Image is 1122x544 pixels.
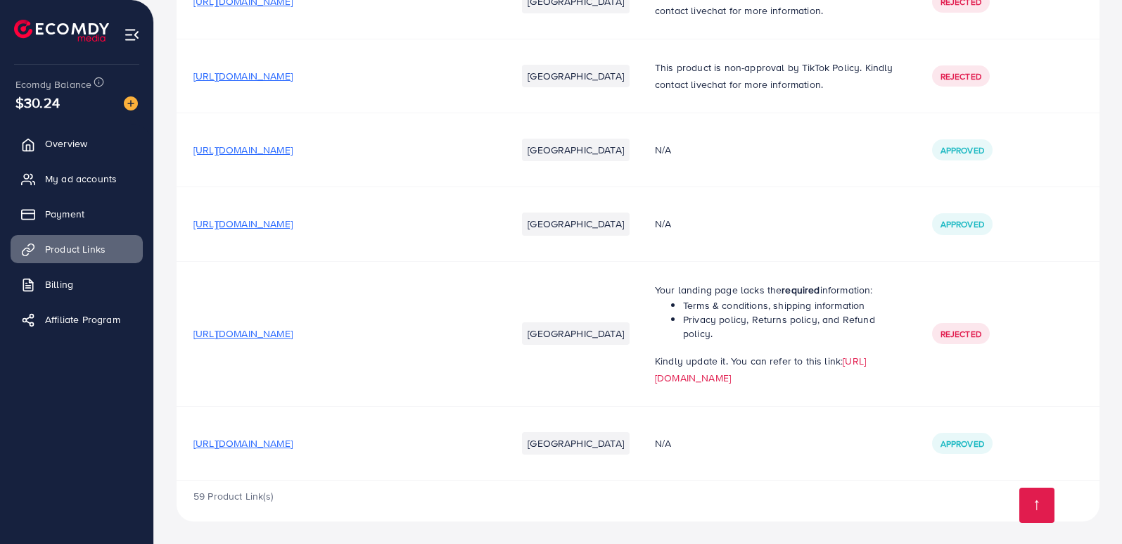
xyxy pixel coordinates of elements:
[1062,481,1111,533] iframe: Chat
[782,283,820,297] strong: required
[45,207,84,221] span: Payment
[655,59,898,93] p: This product is non-approval by TikTok Policy. Kindly contact livechat for more information.
[655,354,866,385] a: [URL][DOMAIN_NAME]
[941,144,984,156] span: Approved
[193,143,293,157] span: [URL][DOMAIN_NAME]
[655,282,898,298] p: Your landing page lacks the information:
[683,298,898,312] li: Terms & conditions, shipping information
[522,65,630,87] li: [GEOGRAPHIC_DATA]
[11,200,143,228] a: Payment
[45,137,87,151] span: Overview
[522,432,630,455] li: [GEOGRAPHIC_DATA]
[11,305,143,334] a: Affiliate Program
[683,312,898,341] li: Privacy policy, Returns policy, and Refund policy.
[522,139,630,161] li: [GEOGRAPHIC_DATA]
[193,69,293,83] span: [URL][DOMAIN_NAME]
[655,436,671,450] span: N/A
[124,96,138,110] img: image
[522,213,630,235] li: [GEOGRAPHIC_DATA]
[14,89,61,117] span: $30.24
[45,312,120,327] span: Affiliate Program
[655,353,898,386] p: Kindly update it. You can refer to this link:
[655,143,671,157] span: N/A
[941,218,984,230] span: Approved
[45,242,106,256] span: Product Links
[941,438,984,450] span: Approved
[193,327,293,341] span: [URL][DOMAIN_NAME]
[522,322,630,345] li: [GEOGRAPHIC_DATA]
[941,328,981,340] span: Rejected
[45,277,73,291] span: Billing
[14,20,109,42] img: logo
[193,489,273,503] span: 59 Product Link(s)
[193,436,293,450] span: [URL][DOMAIN_NAME]
[11,235,143,263] a: Product Links
[45,172,117,186] span: My ad accounts
[124,27,140,43] img: menu
[941,70,981,82] span: Rejected
[11,270,143,298] a: Billing
[655,217,671,231] span: N/A
[15,77,91,91] span: Ecomdy Balance
[11,129,143,158] a: Overview
[11,165,143,193] a: My ad accounts
[193,217,293,231] span: [URL][DOMAIN_NAME]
